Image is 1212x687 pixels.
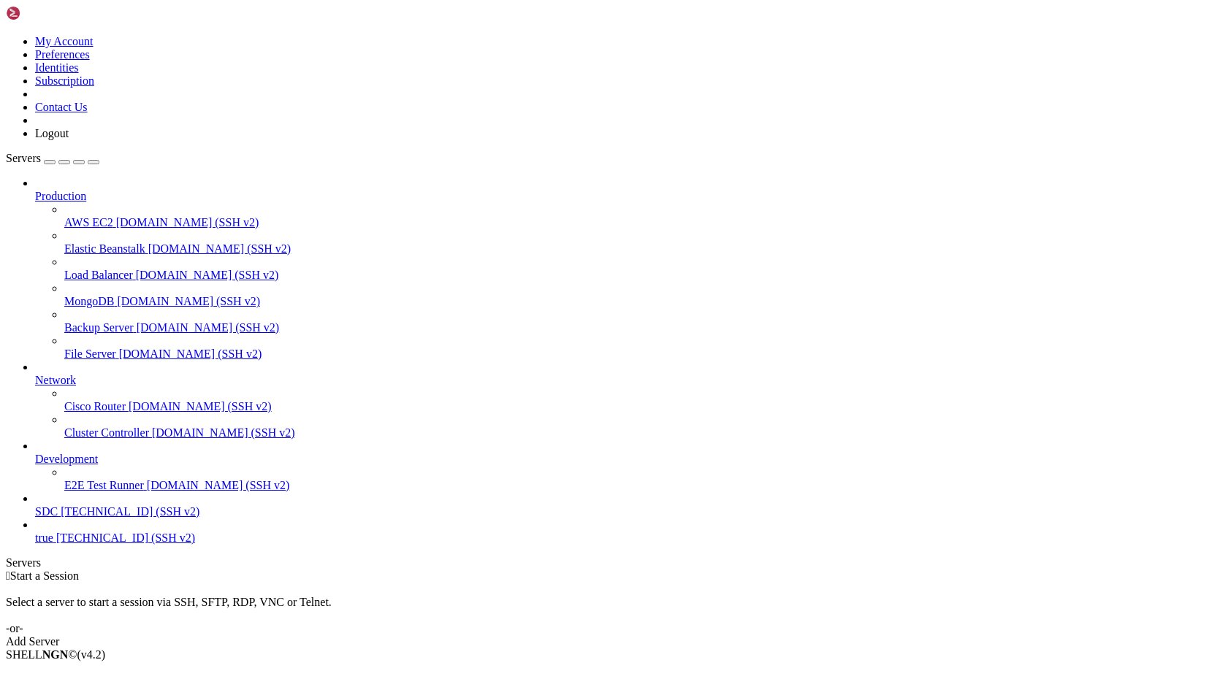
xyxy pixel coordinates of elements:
[35,101,88,113] a: Contact Us
[64,334,1206,361] li: File Server [DOMAIN_NAME] (SSH v2)
[119,348,262,360] span: [DOMAIN_NAME] (SSH v2)
[35,453,98,465] span: Development
[129,400,272,412] span: [DOMAIN_NAME] (SSH v2)
[64,426,1206,440] a: Cluster Controller [DOMAIN_NAME] (SSH v2)
[42,648,69,661] b: NGN
[64,413,1206,440] li: Cluster Controller [DOMAIN_NAME] (SSH v2)
[152,426,295,439] span: [DOMAIN_NAME] (SSH v2)
[35,74,94,87] a: Subscription
[6,583,1206,635] div: Select a server to start a session via SSH, SFTP, RDP, VNC or Telnet. -or-
[64,308,1206,334] li: Backup Server [DOMAIN_NAME] (SSH v2)
[64,321,1206,334] a: Backup Server [DOMAIN_NAME] (SSH v2)
[6,556,1206,569] div: Servers
[35,374,1206,387] a: Network
[35,177,1206,361] li: Production
[147,479,290,491] span: [DOMAIN_NAME] (SSH v2)
[6,152,99,164] a: Servers
[35,531,1206,545] a: true [TECHNICAL_ID] (SSH v2)
[64,295,114,307] span: MongoDB
[35,518,1206,545] li: true [TECHNICAL_ID] (SSH v2)
[35,361,1206,440] li: Network
[64,242,1206,256] a: Elastic Beanstalk [DOMAIN_NAME] (SSH v2)
[64,466,1206,492] li: E2E Test Runner [DOMAIN_NAME] (SSH v2)
[35,48,90,61] a: Preferences
[64,387,1206,413] li: Cisco Router [DOMAIN_NAME] (SSH v2)
[64,426,149,439] span: Cluster Controller
[64,348,116,360] span: File Server
[64,282,1206,308] li: MongoDB [DOMAIN_NAME] (SSH v2)
[64,295,1206,308] a: MongoDB [DOMAIN_NAME] (SSH v2)
[6,152,41,164] span: Servers
[64,400,1206,413] a: Cisco Router [DOMAIN_NAME] (SSH v2)
[35,190,86,202] span: Production
[6,635,1206,648] div: Add Server
[77,648,106,661] span: 4.2.0
[35,61,79,74] a: Identities
[136,269,279,281] span: [DOMAIN_NAME] (SSH v2)
[64,216,113,229] span: AWS EC2
[56,531,195,544] span: [TECHNICAL_ID] (SSH v2)
[64,479,1206,492] a: E2E Test Runner [DOMAIN_NAME] (SSH v2)
[10,569,79,582] span: Start a Session
[64,479,144,491] span: E2E Test Runner
[35,374,76,386] span: Network
[35,531,53,544] span: true
[35,505,58,518] span: SDC
[64,269,133,281] span: Load Balancer
[35,127,69,139] a: Logout
[35,453,1206,466] a: Development
[64,229,1206,256] li: Elastic Beanstalk [DOMAIN_NAME] (SSH v2)
[148,242,291,255] span: [DOMAIN_NAME] (SSH v2)
[64,203,1206,229] li: AWS EC2 [DOMAIN_NAME] (SSH v2)
[117,295,260,307] span: [DOMAIN_NAME] (SSH v2)
[137,321,280,334] span: [DOMAIN_NAME] (SSH v2)
[64,269,1206,282] a: Load Balancer [DOMAIN_NAME] (SSH v2)
[6,6,90,20] img: Shellngn
[64,348,1206,361] a: File Server [DOMAIN_NAME] (SSH v2)
[35,190,1206,203] a: Production
[64,321,134,334] span: Backup Server
[35,505,1206,518] a: SDC [TECHNICAL_ID] (SSH v2)
[116,216,259,229] span: [DOMAIN_NAME] (SSH v2)
[6,648,105,661] span: SHELL ©
[35,440,1206,492] li: Development
[64,216,1206,229] a: AWS EC2 [DOMAIN_NAME] (SSH v2)
[6,569,10,582] span: 
[64,400,126,412] span: Cisco Router
[64,256,1206,282] li: Load Balancer [DOMAIN_NAME] (SSH v2)
[35,35,94,47] a: My Account
[64,242,145,255] span: Elastic Beanstalk
[35,492,1206,518] li: SDC [TECHNICAL_ID] (SSH v2)
[61,505,199,518] span: [TECHNICAL_ID] (SSH v2)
